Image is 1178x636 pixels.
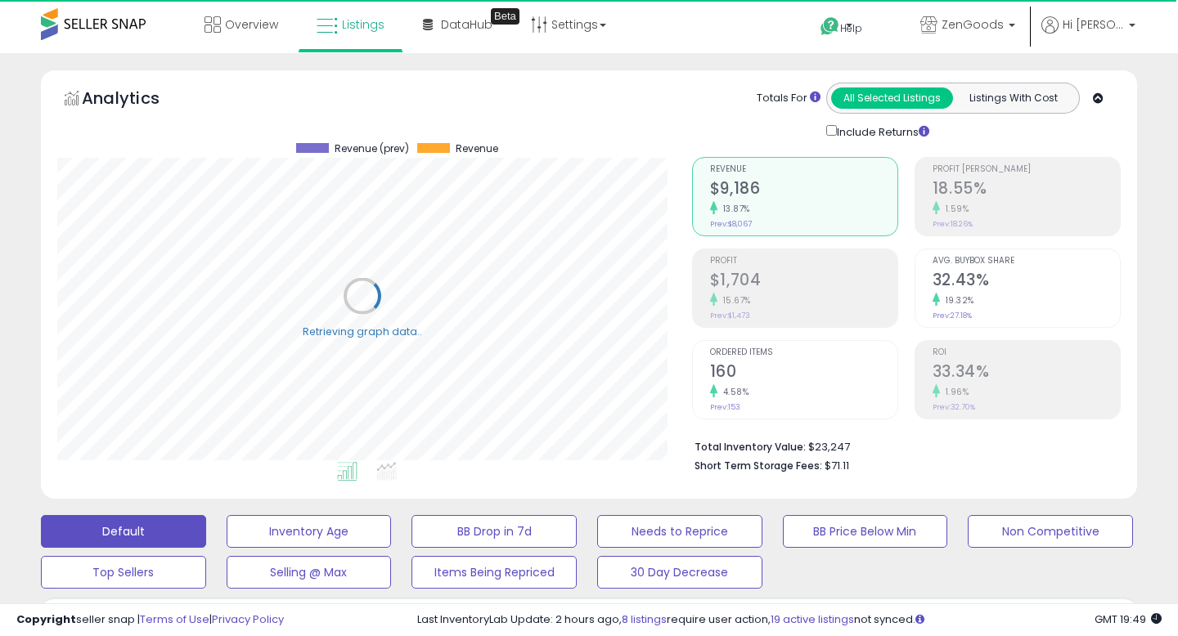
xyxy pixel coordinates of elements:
li: $23,247 [695,436,1108,455]
a: 19 active listings [771,611,854,627]
h2: $9,186 [710,179,897,201]
span: Ordered Items [710,348,897,357]
small: Prev: $1,473 [710,311,750,320]
h2: 33.34% [933,362,1120,384]
a: 8 listings [622,611,667,627]
small: Prev: 153 [710,402,740,412]
span: DataHub [441,16,492,33]
span: 2025-10-6 19:49 GMT [1095,611,1162,627]
button: Non Competitive [968,515,1133,548]
span: Revenue [710,165,897,174]
button: All Selected Listings [831,87,953,109]
h5: Analytics [82,87,191,114]
button: Selling @ Max [227,556,392,589]
h2: 160 [710,362,897,384]
button: BB Drop in 7d [411,515,577,548]
small: Prev: 27.18% [933,311,972,320]
small: 1.59% [940,203,969,215]
button: BB Price Below Min [783,515,948,548]
button: Inventory Age [227,515,392,548]
button: Needs to Reprice [597,515,762,548]
div: seller snap | | [16,612,284,628]
span: Help [840,21,862,35]
div: Include Returns [814,122,949,141]
small: 13.87% [717,203,750,215]
i: Get Help [820,16,840,37]
span: $71.11 [825,458,849,473]
a: Hi [PERSON_NAME] [1041,16,1135,53]
button: Items Being Repriced [411,556,577,589]
strong: Copyright [16,611,76,627]
button: Top Sellers [41,556,206,589]
small: 19.32% [940,294,974,307]
small: Prev: 32.70% [933,402,975,412]
h2: 32.43% [933,271,1120,293]
h2: 18.55% [933,179,1120,201]
b: Total Inventory Value: [695,440,806,454]
small: Prev: $8,067 [710,219,752,229]
div: Last InventoryLab Update: 2 hours ago, require user action, not synced. [417,612,1162,628]
small: 4.58% [717,386,749,398]
div: Retrieving graph data.. [303,324,422,338]
button: Default [41,515,206,548]
h2: $1,704 [710,271,897,293]
span: Avg. Buybox Share [933,257,1120,266]
span: ZenGoods [942,16,1004,33]
a: Terms of Use [140,611,209,627]
button: Listings With Cost [952,87,1074,109]
span: Profit [710,257,897,266]
b: Short Term Storage Fees: [695,459,822,473]
span: ROI [933,348,1120,357]
span: Overview [225,16,278,33]
a: Privacy Policy [212,611,284,627]
div: Tooltip anchor [491,8,519,25]
button: 30 Day Decrease [597,556,762,589]
a: Help [807,4,894,53]
div: Totals For [757,91,821,106]
span: Profit [PERSON_NAME] [933,165,1120,174]
span: Listings [342,16,384,33]
span: Hi [PERSON_NAME] [1063,16,1124,33]
small: 1.96% [940,386,969,398]
small: Prev: 18.26% [933,219,973,229]
small: 15.67% [717,294,751,307]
